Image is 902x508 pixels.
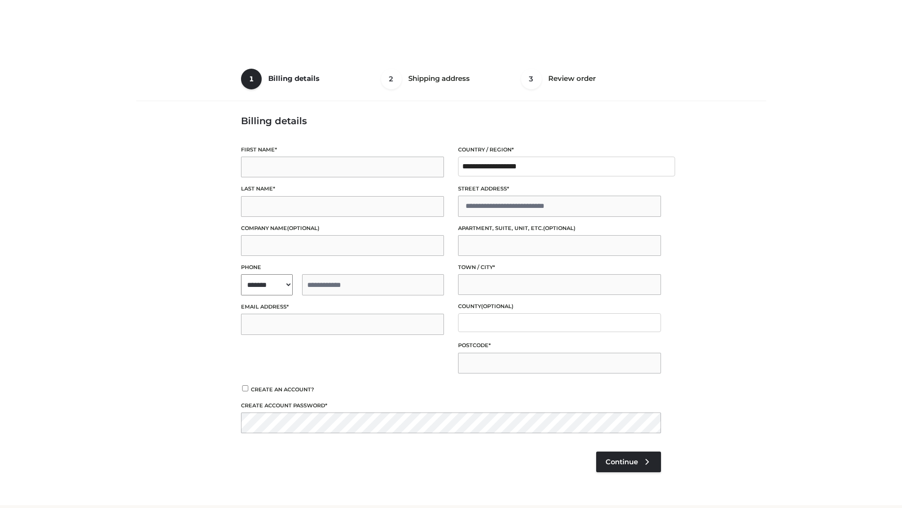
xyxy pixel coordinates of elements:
span: Shipping address [408,74,470,83]
label: Apartment, suite, unit, etc. [458,224,661,233]
span: Create an account? [251,386,314,393]
span: 2 [381,69,402,89]
label: Postcode [458,341,661,350]
span: 1 [241,69,262,89]
h3: Billing details [241,115,661,127]
input: Create an account? [241,385,249,391]
span: Billing details [268,74,319,83]
label: Create account password [241,401,661,410]
span: 3 [521,69,542,89]
label: Street address [458,184,661,193]
label: Last name [241,184,444,193]
label: Town / City [458,263,661,272]
a: Continue [596,452,661,472]
label: Country / Region [458,145,661,154]
span: Continue [606,458,638,466]
span: (optional) [481,303,513,310]
span: Review order [548,74,596,83]
span: (optional) [543,225,575,231]
label: County [458,302,661,311]
span: (optional) [287,225,319,231]
label: First name [241,145,444,154]
label: Phone [241,263,444,272]
label: Company name [241,224,444,233]
label: Email address [241,302,444,311]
